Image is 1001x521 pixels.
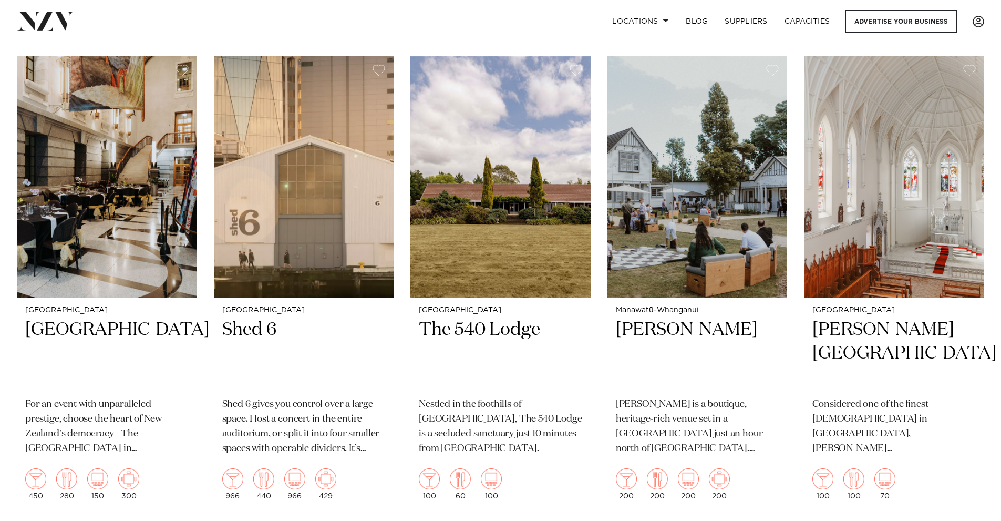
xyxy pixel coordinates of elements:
h2: Shed 6 [222,318,386,389]
div: 450 [25,468,46,500]
a: [GEOGRAPHIC_DATA] [PERSON_NAME][GEOGRAPHIC_DATA] Considered one of the finest [DEMOGRAPHIC_DATA] ... [804,56,984,509]
img: theatre.png [284,468,305,489]
a: Capacities [776,10,839,33]
img: cocktail.png [222,468,243,489]
div: 966 [284,468,305,500]
div: 429 [315,468,336,500]
div: 280 [56,468,77,500]
div: 200 [647,468,668,500]
div: 150 [87,468,108,500]
img: meeting.png [118,468,139,489]
img: theatre.png [678,468,699,489]
p: Shed 6 gives you control over a large space. Host a concert in the entire auditorium, or split it... [222,397,386,456]
img: dining.png [450,468,471,489]
img: nzv-logo.png [17,12,74,30]
h2: The 540 Lodge [419,318,582,389]
p: Considered one of the finest [DEMOGRAPHIC_DATA] in [GEOGRAPHIC_DATA], [PERSON_NAME][GEOGRAPHIC_DA... [812,397,976,456]
img: dining.png [843,468,864,489]
p: For an event with unparalleled prestige, choose the heart of New Zealand's democracy - The [GEOGR... [25,397,189,456]
img: cocktail.png [419,468,440,489]
small: Manawatū-Whanganui [616,307,779,314]
small: [GEOGRAPHIC_DATA] [25,307,189,314]
img: cocktail.png [812,468,833,489]
img: dining.png [56,468,77,489]
div: 200 [616,468,637,500]
a: Advertise your business [845,10,957,33]
small: [GEOGRAPHIC_DATA] [222,307,386,314]
img: meeting.png [315,468,336,489]
h2: [GEOGRAPHIC_DATA] [25,318,189,389]
div: 60 [450,468,471,500]
img: dining.png [647,468,668,489]
h2: [PERSON_NAME] [616,318,779,389]
div: 200 [678,468,699,500]
div: 100 [419,468,440,500]
img: cocktail.png [25,468,46,489]
a: [GEOGRAPHIC_DATA] The 540 Lodge Nestled in the foothills of [GEOGRAPHIC_DATA], The 540 Lodge is a... [410,56,591,509]
a: Locations [604,10,677,33]
a: SUPPLIERS [716,10,776,33]
p: Nestled in the foothills of [GEOGRAPHIC_DATA], The 540 Lodge is a secluded sanctuary just 10 minu... [419,397,582,456]
div: 300 [118,468,139,500]
div: 200 [709,468,730,500]
img: meeting.png [709,468,730,489]
img: theatre.png [481,468,502,489]
img: theatre.png [87,468,108,489]
small: [GEOGRAPHIC_DATA] [419,307,582,314]
img: theatre.png [874,468,895,489]
div: 70 [874,468,895,500]
a: BLOG [677,10,716,33]
div: 966 [222,468,243,500]
small: [GEOGRAPHIC_DATA] [812,307,976,314]
h2: [PERSON_NAME][GEOGRAPHIC_DATA] [812,318,976,389]
p: [PERSON_NAME] is a boutique, heritage-rich venue set in a [GEOGRAPHIC_DATA] just an hour north of... [616,397,779,456]
div: 100 [843,468,864,500]
a: [GEOGRAPHIC_DATA] Shed 6 Shed 6 gives you control over a large space. Host a concert in the entir... [214,56,394,509]
div: 100 [481,468,502,500]
a: Manawatū-Whanganui [PERSON_NAME] [PERSON_NAME] is a boutique, heritage-rich venue set in a [GEOGR... [607,56,788,509]
img: dining.png [253,468,274,489]
div: 440 [253,468,274,500]
a: [GEOGRAPHIC_DATA] [GEOGRAPHIC_DATA] For an event with unparalleled prestige, choose the heart of ... [17,56,197,509]
img: cocktail.png [616,468,637,489]
div: 100 [812,468,833,500]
